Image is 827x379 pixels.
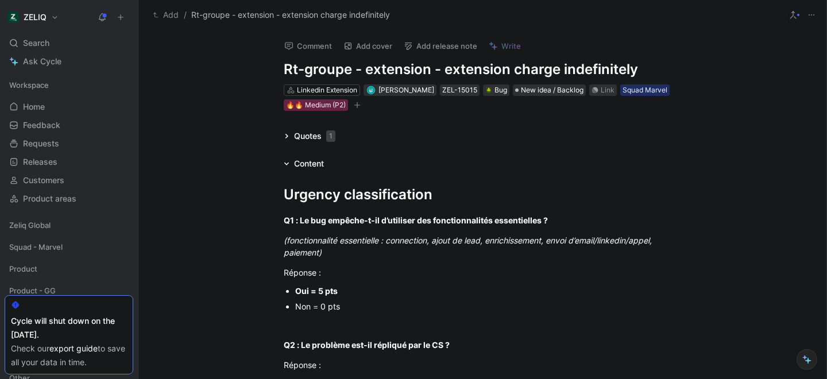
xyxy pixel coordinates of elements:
div: 🔥🔥 Medium (P2) [286,99,346,111]
div: Link [601,84,615,96]
em: (fonctionnalité essentielle : connection, ajout de lead, enrichissement, envoi d’email/linkedin/a... [284,235,654,257]
div: 🪲Bug [483,84,509,96]
div: Workspace [5,76,133,94]
button: Add [150,8,181,22]
strong: Q2 : Le problème est-il répliqué par le CS ? [284,340,450,350]
span: Write [501,41,521,51]
span: Home [23,101,45,113]
h1: Rt-groupe - extension - extension charge indefinitely [284,60,681,79]
a: Customers [5,172,133,189]
div: Product [5,260,133,277]
h1: ZELIQ [24,12,47,22]
div: Search [5,34,133,52]
div: Urgency classification [284,184,681,205]
div: Linkedin Extension [297,84,357,96]
div: Squad - Marvel [5,238,133,259]
div: Squad Marvel [623,84,667,96]
div: Product [5,260,133,281]
strong: Q1 : Le bug empêche-t-il d’utiliser des fonctionnalités essentielles ? [284,215,548,225]
span: Requests [23,138,59,149]
div: Réponse : [284,266,681,279]
span: Squad - Marvel [9,241,63,253]
div: 1 [326,130,335,142]
img: 🪲 [485,87,492,94]
span: / [184,8,187,22]
div: Zeliq Global [5,216,133,237]
div: Content [279,157,329,171]
a: Home [5,98,133,115]
button: Comment [279,38,337,54]
div: Bug [485,84,507,96]
span: [PERSON_NAME] [378,86,434,94]
strong: Oui = 5 pts [295,286,338,296]
div: Squad - Marvel [5,238,133,256]
div: Content [294,157,324,171]
div: Quotes [294,129,335,143]
span: Product - GG [9,285,56,296]
span: Workspace [9,79,49,91]
span: Search [23,36,49,50]
a: Releases [5,153,133,171]
span: Product [9,263,37,274]
span: Zeliq Global [9,219,51,231]
div: Réponse : [284,359,681,371]
div: Product - GG [5,282,133,303]
a: export guide [49,343,98,353]
span: Ask Cycle [23,55,61,68]
a: Ask Cycle [5,53,133,70]
button: Add release note [399,38,482,54]
button: Write [484,38,526,54]
span: Customers [23,175,64,186]
a: Product areas [5,190,133,207]
div: Zeliq Global [5,216,133,234]
div: Cycle will shut down on the [DATE]. [11,314,127,342]
span: Product areas [23,193,76,204]
img: ZELIQ [7,11,19,23]
a: Feedback [5,117,133,134]
button: Add cover [338,38,397,54]
span: Releases [23,156,57,168]
a: Requests [5,135,133,152]
img: avatar [368,87,374,93]
button: ZELIQZELIQ [5,9,61,25]
div: Product - GG [5,282,133,299]
span: New idea / Backlog [521,84,583,96]
div: ZEL-15015 [442,84,477,96]
span: Rt-groupe - extension - extension charge indefinitely [191,8,390,22]
div: Non = 0 pts [295,300,681,312]
div: Quotes1 [279,129,340,143]
span: Feedback [23,119,60,131]
div: New idea / Backlog [513,84,586,96]
div: Check our to save all your data in time. [11,342,127,369]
